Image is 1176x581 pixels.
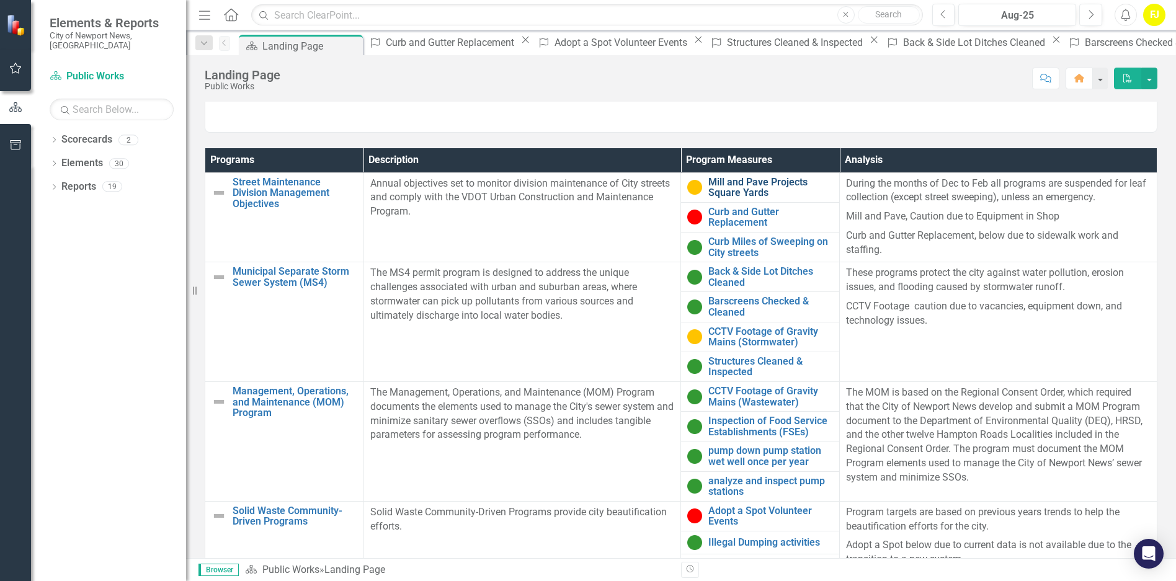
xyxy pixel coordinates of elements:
[1143,4,1165,26] button: FJ
[233,177,357,210] a: Street Maintenance Division Management Objectives
[370,505,675,534] p: Solid Waste Community-Driven Programs provide city beautification efforts.
[687,389,702,404] img: On Target
[708,177,833,198] a: Mill and Pave Projects Square Yards
[233,505,357,527] a: Solid Waste Community-Driven Programs
[687,558,702,573] img: On Target
[687,535,702,550] img: On Target
[708,236,833,258] a: Curb Miles of Sweeping on City streets
[687,479,702,494] img: On Target
[370,267,637,321] span: The MS4 permit program is designed to address the unique challenges associated with urban and sub...
[212,394,226,409] img: Not Defined
[212,270,226,285] img: Not Defined
[963,8,1072,23] div: Aug-25
[687,329,702,344] img: Caution
[205,82,280,91] div: Public Works
[50,16,174,30] span: Elements & Reports
[708,356,833,378] a: Structures Cleaned & Inspected
[903,35,1049,50] div: Back & Side Lot Ditches Cleaned
[708,326,833,348] a: CCTV Footage of Gravity Mains (Stormwater)
[708,206,833,228] a: Curb and Gutter Replacement
[958,4,1076,26] button: Aug-25
[61,133,112,147] a: Scorecards
[386,35,518,50] div: Curb and Gutter Replacement
[50,69,174,84] a: Public Works
[262,564,319,575] a: Public Works
[687,508,702,523] img: Below Target
[846,226,1151,257] p: Curb and Gutter Replacement, below due to sidewalk work and staffing.
[262,38,360,54] div: Landing Page
[858,6,920,24] button: Search
[708,415,833,437] a: Inspection of Food Service Establishments (FSEs)
[687,359,702,374] img: On Target
[846,177,1151,208] p: During the months of Dec to Feb all programs are suspended for leaf collection (except street swe...
[687,180,702,195] img: Caution
[6,14,28,36] img: ClearPoint Strategy
[251,4,922,26] input: Search ClearPoint...
[687,299,702,314] img: On Target
[846,266,1151,297] p: These programs protect the city against water pollution, erosion issues, and flooding caused by s...
[324,564,385,575] div: Landing Page
[708,266,833,288] a: Back & Side Lot Ditches Cleaned
[846,297,1151,330] p: CCTV Footage caution due to vacancies, equipment down, and technology issues.
[533,35,690,50] a: Adopt a Spot Volunteer Events
[708,537,833,548] a: Illegal Dumping activities
[1134,539,1164,569] div: Open Intercom Messenger
[370,177,670,218] span: Annual objectives set to monitor division maintenance of City streets and comply with the VDOT Ur...
[205,68,280,82] div: Landing Page
[706,35,866,50] a: Structures Cleaned & Inspected
[708,386,833,407] a: CCTV Footage of Gravity Mains (Wastewater)
[882,35,1048,50] a: Back & Side Lot Ditches Cleaned
[370,386,674,441] span: The Management, Operations, and Maintenance (MOM) Program documents the elements used to manage t...
[875,9,902,19] span: Search
[233,386,357,419] a: Management, Operations, and Maintenance (MOM) Program
[61,156,103,171] a: Elements
[61,180,96,194] a: Reports
[846,536,1151,567] p: Adopt a Spot below due to current data is not available due to the transition to a new system
[708,445,833,467] a: pump down pump station wet well once per year
[687,449,702,464] img: On Target
[846,386,1151,485] p: The MOM is based on the Regional Consent Order, which required that the City of Newport News deve...
[846,207,1151,226] p: Mill and Pave, Caution due to Equipment in Shop
[687,419,702,434] img: On Target
[198,564,239,576] span: Browser
[212,508,226,523] img: Not Defined
[846,505,1151,536] p: Program targets are based on previous years trends to help the beautification efforts for the city.
[50,30,174,51] small: City of Newport News, [GEOGRAPHIC_DATA]
[687,270,702,285] img: On Target
[555,35,691,50] div: Adopt a Spot Volunteer Events
[245,563,672,577] div: »
[233,266,357,288] a: Municipal Separate Storm Sewer System (MS4)
[102,182,122,192] div: 19
[708,505,833,527] a: Adopt a Spot Volunteer Events
[365,35,518,50] a: Curb and Gutter Replacement
[212,185,226,200] img: Not Defined
[109,158,129,169] div: 30
[708,296,833,317] a: Barscreens Checked & Cleaned
[687,240,702,255] img: On Target
[708,476,833,497] a: analyze and inspect pump stations
[118,135,138,145] div: 2
[50,99,174,120] input: Search Below...
[727,35,866,50] div: Structures Cleaned & Inspected
[687,210,702,224] img: Below Target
